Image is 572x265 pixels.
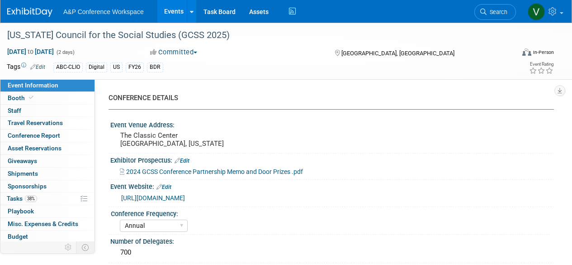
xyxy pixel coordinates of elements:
a: Edit [156,184,171,190]
div: Conference Frequency: [111,207,550,218]
a: Misc. Expenses & Credits [0,218,95,230]
span: Search [487,9,507,15]
td: Tags [7,62,45,72]
span: Misc. Expenses & Credits [8,220,78,227]
span: Budget [8,233,28,240]
a: Edit [175,158,189,164]
span: Sponsorships [8,183,47,190]
span: Travel Reservations [8,119,63,126]
span: [DATE] [DATE] [7,48,54,56]
a: Playbook [0,205,95,217]
a: Giveaways [0,155,95,167]
button: Committed [147,48,201,57]
a: Event Information [0,79,95,92]
div: ABC-CLIO [53,63,83,72]
a: Tasks38% [0,193,95,205]
span: Event Information [8,82,58,89]
div: [US_STATE] Council for the Social Studies (GCSS 2025) [4,27,507,43]
div: CONFERENCE DETAILS [109,93,547,103]
a: Staff [0,105,95,117]
span: Shipments [8,170,38,177]
div: US [110,63,123,72]
div: FY26 [126,63,144,72]
img: Veronica Dove [528,3,545,20]
div: Exhibitor Prospectus: [110,154,554,165]
span: 2024 GCSS Conference Partnership Memo and Door Prizes .pdf [126,168,303,175]
div: Event Website: [110,180,554,192]
div: In-Person [533,49,554,56]
span: Tasks [7,195,37,202]
img: ExhibitDay [7,8,52,17]
div: Event Format [474,47,554,61]
a: Sponsorships [0,180,95,193]
span: Giveaways [8,157,37,164]
span: Conference Report [8,132,60,139]
a: Budget [0,231,95,243]
div: BDR [147,63,163,72]
div: Event Venue Address: [110,118,554,130]
a: Shipments [0,168,95,180]
a: Search [474,4,516,20]
span: 38% [25,195,37,202]
a: [URL][DOMAIN_NAME] [121,194,185,202]
pre: The Classic Center [GEOGRAPHIC_DATA], [US_STATE] [120,131,285,148]
div: 700 [117,246,547,260]
i: Booth reservation complete [29,95,33,100]
span: Staff [8,107,21,114]
a: Conference Report [0,130,95,142]
span: Booth [8,94,35,101]
span: to [26,48,35,55]
span: [GEOGRAPHIC_DATA], [GEOGRAPHIC_DATA] [341,50,454,57]
a: Asset Reservations [0,142,95,154]
span: (2 days) [56,49,75,55]
span: A&P Conference Workspace [63,8,144,15]
span: Asset Reservations [8,145,61,152]
span: Playbook [8,207,34,215]
div: Event Rating [529,62,553,67]
a: Travel Reservations [0,117,95,129]
td: Toggle Event Tabs [76,241,95,253]
div: Number of Delegates: [110,235,554,246]
a: Edit [30,64,45,70]
div: Digital [86,63,107,72]
a: Booth [0,92,95,104]
td: Personalize Event Tab Strip [61,241,76,253]
img: Format-Inperson.png [522,48,531,56]
a: 2024 GCSS Conference Partnership Memo and Door Prizes .pdf [120,168,303,175]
